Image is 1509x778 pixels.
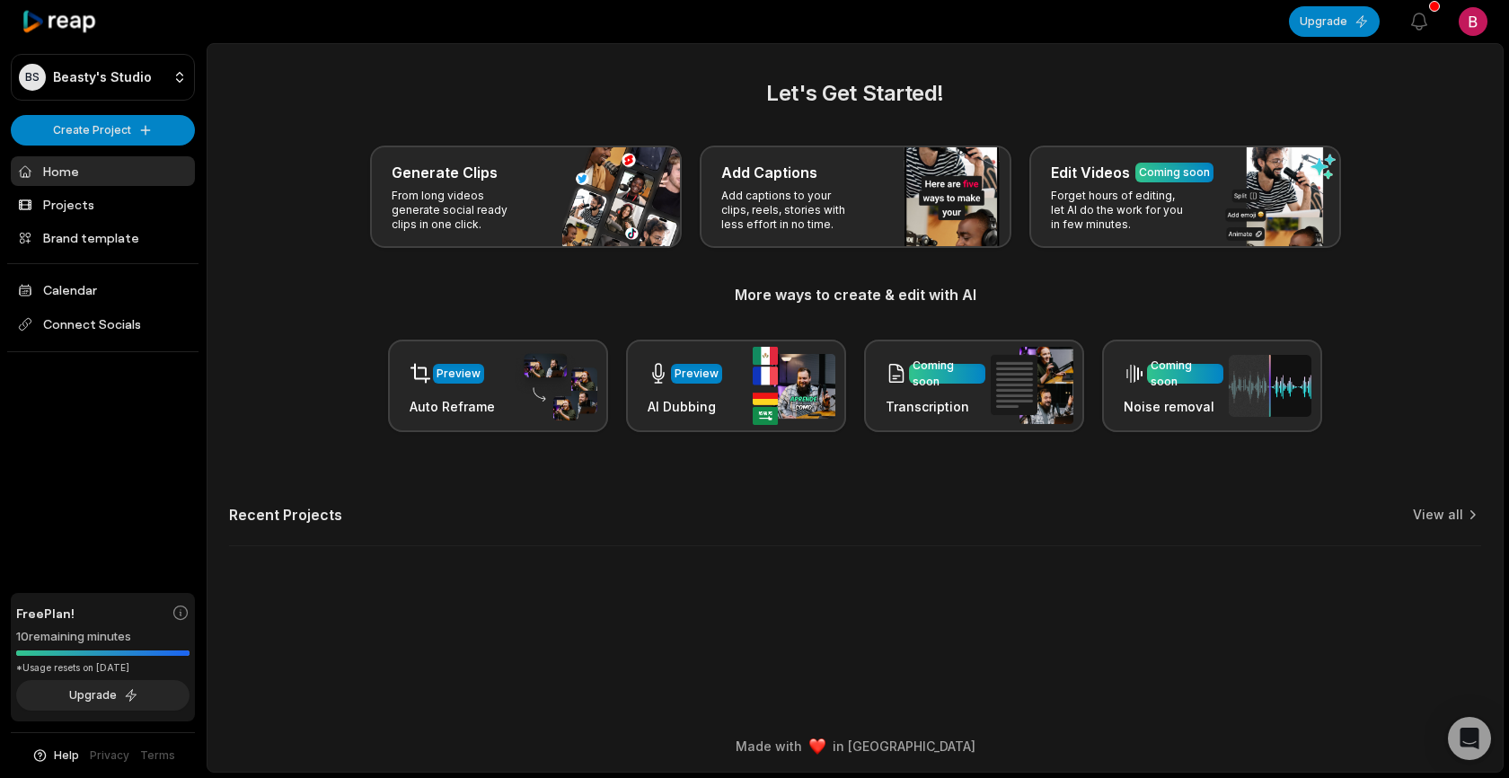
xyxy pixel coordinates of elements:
span: Help [54,747,79,764]
h3: More ways to create & edit with AI [229,284,1481,305]
a: Brand template [11,223,195,252]
div: Coming soon [913,358,982,390]
h3: Add Captions [721,162,817,183]
div: Preview [675,366,719,382]
h3: AI Dubbing [648,397,722,416]
a: Terms [140,747,175,764]
button: Help [31,747,79,764]
a: Privacy [90,747,129,764]
h3: Generate Clips [392,162,498,183]
button: Upgrade [16,680,190,711]
div: Open Intercom Messenger [1448,717,1491,760]
button: Create Project [11,115,195,146]
div: 10 remaining minutes [16,628,190,646]
h3: Edit Videos [1051,162,1130,183]
div: *Usage resets on [DATE] [16,661,190,675]
h3: Auto Reframe [410,397,495,416]
h2: Recent Projects [229,506,342,524]
div: BS [19,64,46,91]
p: Forget hours of editing, let AI do the work for you in few minutes. [1051,189,1190,232]
span: Connect Socials [11,308,195,340]
img: ai_dubbing.png [753,347,835,425]
img: transcription.png [991,347,1073,424]
img: auto_reframe.png [515,351,597,421]
button: Upgrade [1289,6,1380,37]
img: heart emoji [809,738,825,755]
span: Free Plan! [16,604,75,623]
a: Projects [11,190,195,219]
p: From long videos generate social ready clips in one click. [392,189,531,232]
p: Beasty's Studio [53,69,152,85]
div: Preview [437,366,481,382]
p: Add captions to your clips, reels, stories with less effort in no time. [721,189,860,232]
img: noise_removal.png [1229,355,1311,417]
a: Home [11,156,195,186]
div: Coming soon [1151,358,1220,390]
h3: Noise removal [1124,397,1223,416]
div: Coming soon [1139,164,1210,181]
div: Made with in [GEOGRAPHIC_DATA] [224,737,1487,756]
a: View all [1413,506,1463,524]
h2: Let's Get Started! [229,77,1481,110]
h3: Transcription [886,397,985,416]
a: Calendar [11,275,195,305]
